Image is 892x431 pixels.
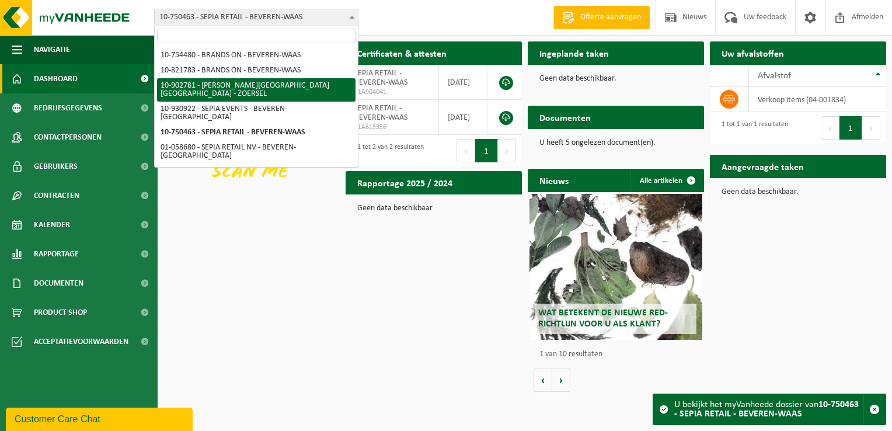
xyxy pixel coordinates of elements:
iframe: chat widget [6,405,195,431]
p: Geen data beschikbaar. [722,188,874,196]
a: Offerte aanvragen [553,6,650,29]
button: 1 [839,116,862,140]
span: Rapportage [34,239,79,269]
button: Volgende [552,369,570,392]
li: 10-754480 - BRANDS ON - BEVEREN-WAAS [157,48,356,63]
span: 10-750463 - SEPIA RETAIL - BEVEREN-WAAS [155,9,358,26]
span: 10-750463 - SEPIA RETAIL - BEVEREN-WAAS [154,9,358,26]
td: [DATE] [439,100,487,135]
h2: Ingeplande taken [528,41,621,64]
span: Documenten [34,269,83,298]
li: 10-918625 - [PERSON_NAME][GEOGRAPHIC_DATA] - [GEOGRAPHIC_DATA] - [GEOGRAPHIC_DATA]-[GEOGRAPHIC_DATA] [157,164,356,195]
li: 10-750463 - SEPIA RETAIL - BEVEREN-WAAS [157,125,356,140]
button: 1 [475,139,498,162]
a: Bekijk rapportage [435,194,521,217]
a: Wat betekent de nieuwe RED-richtlijn voor u als klant? [529,194,702,340]
p: Geen data beschikbaar. [539,75,692,83]
span: SEPIA RETAIL - BEVEREN-WAAS [354,104,407,122]
td: [DATE] [439,65,487,100]
span: VLA615336 [354,123,430,132]
h2: Uw afvalstoffen [710,41,796,64]
span: SEPIA RETAIL - BEVEREN-WAAS [354,69,407,87]
div: U bekijkt het myVanheede dossier van [674,394,863,425]
span: Dashboard [34,64,78,93]
h2: Nieuws [528,169,580,192]
p: 1 van 10 resultaten [539,350,698,359]
p: U heeft 5 ongelezen document(en). [539,139,692,147]
span: Wat betekent de nieuwe RED-richtlijn voor u als klant? [538,308,668,329]
a: Alle artikelen [630,169,703,192]
h2: Aangevraagde taken [710,155,816,178]
div: 1 tot 2 van 2 resultaten [351,138,424,164]
li: 10-902781 - [PERSON_NAME][GEOGRAPHIC_DATA] [GEOGRAPHIC_DATA] - ZOERSEL [157,78,356,102]
span: Navigatie [34,35,70,64]
span: Offerte aanvragen [577,12,644,23]
button: Vorige [534,369,552,392]
li: 10-821783 - BRANDS ON - BEVEREN-WAAS [157,63,356,78]
p: Geen data beschikbaar [357,204,510,213]
span: VLA904041 [354,88,430,97]
span: Acceptatievoorwaarden [34,327,128,356]
strong: 10-750463 - SEPIA RETAIL - BEVEREN-WAAS [674,400,859,419]
li: 01-058680 - SEPIA RETAIL NV - BEVEREN-[GEOGRAPHIC_DATA] [157,140,356,164]
h2: Rapportage 2025 / 2024 [346,171,464,194]
h2: Certificaten & attesten [346,41,458,64]
span: Product Shop [34,298,87,327]
span: Contracten [34,181,79,210]
div: 1 tot 1 van 1 resultaten [716,115,788,141]
button: Previous [821,116,839,140]
td: verkoop items (04-001834) [749,87,886,112]
span: Kalender [34,210,70,239]
button: Previous [457,139,475,162]
span: Bedrijfsgegevens [34,93,102,123]
span: Afvalstof [758,71,791,81]
span: Gebruikers [34,152,78,181]
h2: Documenten [528,106,602,128]
button: Next [862,116,880,140]
span: Contactpersonen [34,123,102,152]
li: 10-930922 - SEPIA EVENTS - BEVEREN-[GEOGRAPHIC_DATA] [157,102,356,125]
button: Next [498,139,516,162]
